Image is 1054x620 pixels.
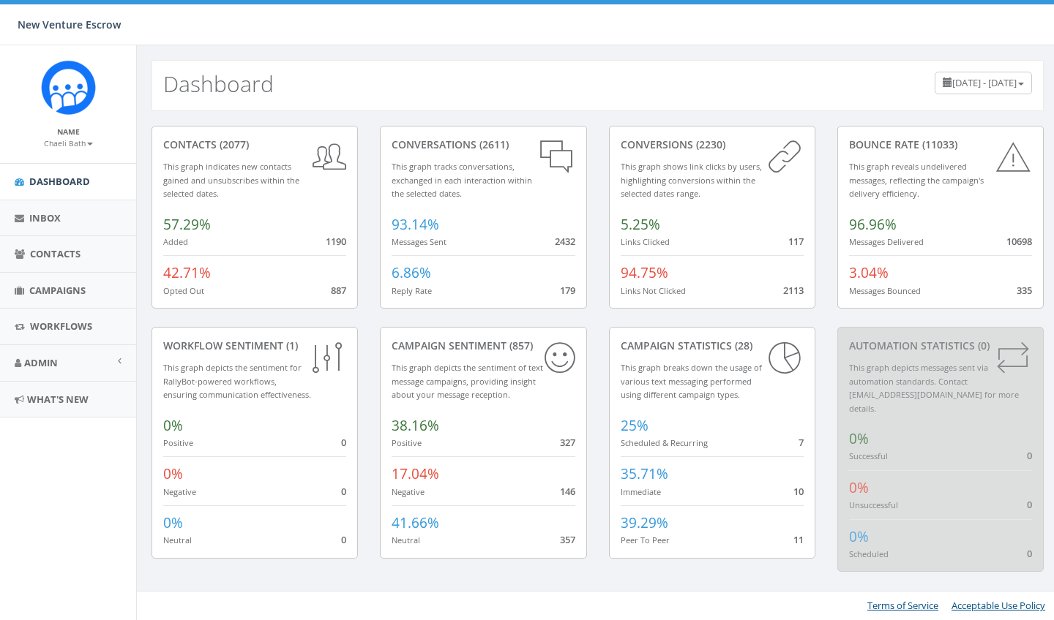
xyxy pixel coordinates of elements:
span: 11 [793,533,804,546]
small: Negative [392,486,425,497]
a: Chaeli Bath [44,136,93,149]
span: 38.16% [392,416,439,435]
span: (11033) [919,137,957,151]
span: Campaigns [29,284,86,297]
span: Inbox [29,211,61,224]
small: Links Clicked [621,236,670,247]
span: 7 [799,436,804,449]
span: (28) [732,339,752,352]
small: Unsuccessful [849,499,898,510]
small: This graph reveals undelivered messages, reflecting the campaign's delivery efficiency. [849,161,984,199]
span: 0 [1027,547,1032,560]
h2: Dashboard [163,72,274,96]
span: 2432 [555,235,575,248]
small: This graph tracks conversations, exchanged in each interaction within the selected dates. [392,161,532,199]
span: 1190 [326,235,346,248]
div: Campaign Sentiment [392,339,575,353]
a: Acceptable Use Policy [952,599,1045,612]
span: 25% [621,416,649,435]
small: Added [163,236,188,247]
span: 96.96% [849,215,897,234]
span: (1) [283,339,298,352]
span: 35.71% [621,464,668,483]
small: Messages Bounced [849,285,921,296]
span: 335 [1017,284,1032,297]
div: Automation Statistics [849,339,1032,353]
small: Messages Delivered [849,236,924,247]
small: Positive [392,437,422,448]
span: 42.71% [163,263,211,282]
span: 3.04% [849,263,889,282]
span: Admin [24,356,58,369]
small: This graph depicts messages sent via automation standards. Contact [EMAIL_ADDRESS][DOMAIN_NAME] f... [849,362,1019,414]
span: 179 [560,284,575,297]
span: 5.25% [621,215,660,234]
span: What's New [27,393,89,406]
div: contacts [163,137,346,152]
div: Workflow Sentiment [163,339,346,353]
small: Scheduled & Recurring [621,437,708,448]
span: 0% [849,429,869,448]
span: 94.75% [621,263,668,282]
span: Contacts [30,247,81,260]
small: Neutral [392,534,420,545]
div: conversions [621,137,804,152]
span: Dashboard [29,175,90,188]
span: 117 [788,235,804,248]
span: 93.14% [392,215,439,234]
span: 0 [1027,498,1032,511]
span: 0% [849,527,869,546]
small: This graph indicates new contacts gained and unsubscribes within the selected dates. [163,161,299,199]
span: (2230) [693,137,725,151]
span: (0) [975,339,990,352]
span: [DATE] - [DATE] [952,76,1017,89]
span: 6.86% [392,263,431,282]
span: 0 [341,533,346,546]
span: 41.66% [392,513,439,532]
span: 0 [1027,449,1032,462]
small: Peer To Peer [621,534,670,545]
span: 327 [560,436,575,449]
small: Immediate [621,486,661,497]
small: This graph depicts the sentiment of text message campaigns, providing insight about your message ... [392,362,543,400]
span: 887 [331,284,346,297]
small: Chaeli Bath [44,138,93,148]
div: conversations [392,137,575,152]
span: 2113 [783,284,804,297]
a: Terms of Service [867,599,938,612]
span: (857) [507,339,533,352]
span: 39.29% [621,513,668,532]
small: This graph breaks down the usage of various text messaging performed using different campaign types. [621,362,762,400]
small: Positive [163,437,193,448]
span: 0% [163,464,183,483]
small: This graph depicts the sentiment for RallyBot-powered workflows, ensuring communication effective... [163,362,311,400]
small: Reply Rate [392,285,432,296]
small: Links Not Clicked [621,285,686,296]
span: 10 [793,485,804,498]
span: 357 [560,533,575,546]
small: Opted Out [163,285,204,296]
span: 0 [341,436,346,449]
small: Successful [849,450,888,461]
span: (2077) [217,137,249,151]
small: Scheduled [849,548,889,559]
small: Messages Sent [392,236,446,247]
div: Bounce Rate [849,137,1032,152]
span: Workflows [30,320,92,333]
small: This graph shows link clicks by users, highlighting conversions within the selected dates range. [621,161,762,199]
span: 57.29% [163,215,211,234]
span: 146 [560,485,575,498]
small: Neutral [163,534,192,545]
span: 0% [163,416,183,435]
span: New Venture Escrow [18,18,121,31]
span: 0% [163,513,183,532]
span: 0% [849,478,869,497]
img: Rally_Corp_Icon_1.png [41,60,96,115]
span: (2611) [476,137,509,151]
div: Campaign Statistics [621,339,804,353]
small: Negative [163,486,196,497]
span: 0 [341,485,346,498]
small: Name [57,126,80,137]
span: 10698 [1006,235,1032,248]
span: 17.04% [392,464,439,483]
